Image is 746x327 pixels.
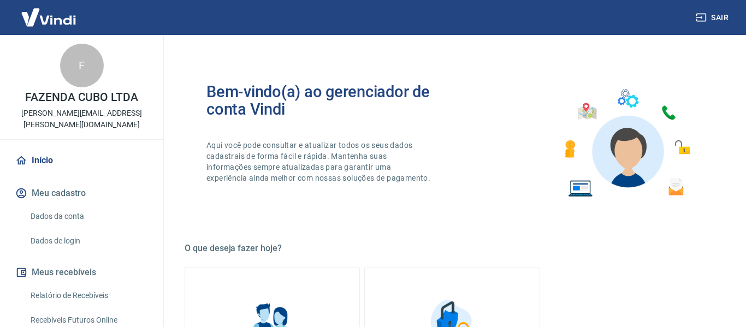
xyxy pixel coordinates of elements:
a: Relatório de Recebíveis [26,284,150,307]
button: Sair [694,8,733,28]
a: Dados de login [26,230,150,252]
h5: O que deseja fazer hoje? [185,243,720,254]
button: Meus recebíveis [13,260,150,284]
a: Início [13,148,150,173]
p: Aqui você pode consultar e atualizar todos os seus dados cadastrais de forma fácil e rápida. Mant... [206,140,433,183]
a: Dados da conta [26,205,150,228]
img: Imagem de um avatar masculino com diversos icones exemplificando as funcionalidades do gerenciado... [555,83,698,204]
button: Meu cadastro [13,181,150,205]
p: [PERSON_NAME][EMAIL_ADDRESS][PERSON_NAME][DOMAIN_NAME] [9,108,155,130]
p: FAZENDA CUBO LTDA [25,92,138,103]
h2: Bem-vindo(a) ao gerenciador de conta Vindi [206,83,452,118]
div: F [60,44,104,87]
img: Vindi [13,1,84,34]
